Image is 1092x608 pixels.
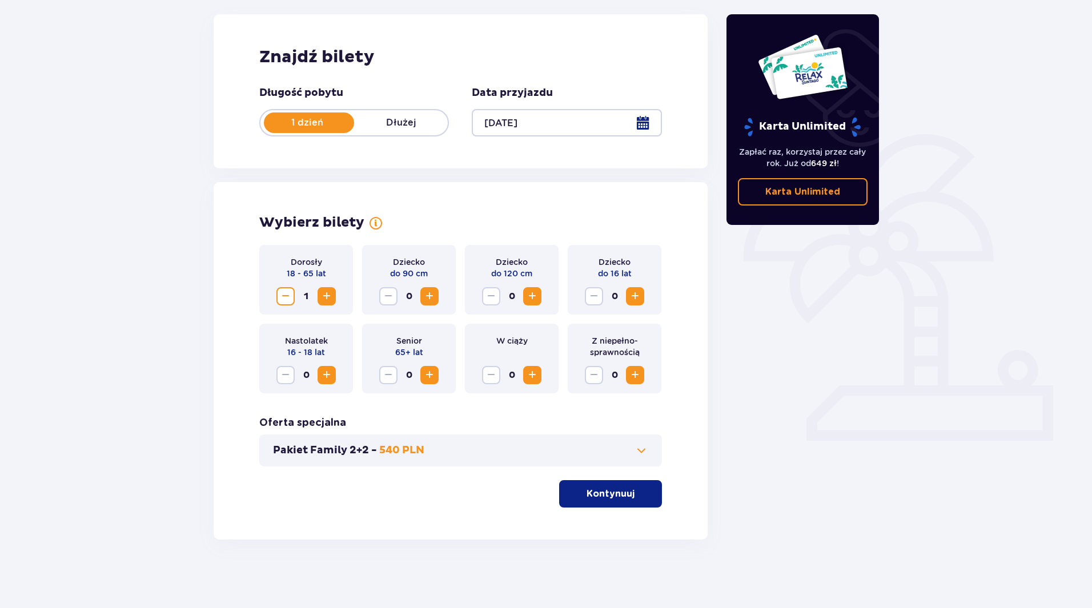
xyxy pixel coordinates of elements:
[291,256,322,268] p: Dorosły
[743,117,862,137] p: Karta Unlimited
[757,34,848,100] img: Dwie karty całoroczne do Suntago z napisem 'UNLIMITED RELAX', na białym tle z tropikalnymi liśćmi...
[577,335,652,358] p: Z niepełno­sprawnością
[260,116,354,129] p: 1 dzień
[297,366,315,384] span: 0
[395,347,423,358] p: 65+ lat
[496,335,528,347] p: W ciąży
[605,366,624,384] span: 0
[396,335,422,347] p: Senior
[503,287,521,305] span: 0
[259,46,662,68] h2: Znajdź bilety
[496,256,528,268] p: Dziecko
[482,366,500,384] button: Zmniejsz
[354,116,448,129] p: Dłużej
[318,287,336,305] button: Zwiększ
[420,366,439,384] button: Zwiększ
[811,159,837,168] span: 649 zł
[273,444,648,457] button: Pakiet Family 2+2 -540 PLN
[503,366,521,384] span: 0
[585,287,603,305] button: Zmniejsz
[276,366,295,384] button: Zmniejsz
[259,86,343,100] p: Długość pobytu
[585,366,603,384] button: Zmniejsz
[491,268,532,279] p: do 120 cm
[273,444,377,457] p: Pakiet Family 2+2 -
[472,86,553,100] p: Data przyjazdu
[559,480,662,508] button: Kontynuuj
[259,416,346,430] h3: Oferta specjalna
[390,268,428,279] p: do 90 cm
[379,444,424,457] p: 540 PLN
[287,268,326,279] p: 18 - 65 lat
[599,256,631,268] p: Dziecko
[276,287,295,305] button: Zmniejsz
[587,488,635,500] p: Kontynuuj
[765,186,840,198] p: Karta Unlimited
[259,214,364,231] h2: Wybierz bilety
[318,366,336,384] button: Zwiększ
[523,366,541,384] button: Zwiększ
[285,335,328,347] p: Nastolatek
[605,287,624,305] span: 0
[297,287,315,305] span: 1
[626,366,644,384] button: Zwiększ
[482,287,500,305] button: Zmniejsz
[400,366,418,384] span: 0
[379,287,398,305] button: Zmniejsz
[626,287,644,305] button: Zwiększ
[598,268,632,279] p: do 16 lat
[400,287,418,305] span: 0
[523,287,541,305] button: Zwiększ
[420,287,439,305] button: Zwiększ
[287,347,325,358] p: 16 - 18 lat
[738,178,868,206] a: Karta Unlimited
[738,146,868,169] p: Zapłać raz, korzystaj przez cały rok. Już od !
[393,256,425,268] p: Dziecko
[379,366,398,384] button: Zmniejsz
